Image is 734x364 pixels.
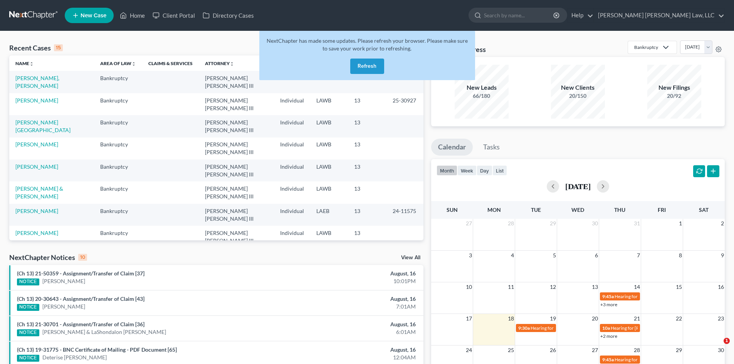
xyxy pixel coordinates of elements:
h2: [DATE] [565,182,591,190]
td: [PERSON_NAME] [PERSON_NAME] III [199,93,274,115]
div: 20/92 [647,92,701,100]
div: Recent Cases [9,43,63,52]
span: Fri [658,206,666,213]
span: 29 [675,346,683,355]
td: 13 [348,204,386,226]
td: Bankruptcy [94,181,142,203]
span: 23 [717,314,725,323]
span: 30 [591,219,599,228]
a: [PERSON_NAME] & LaShondalon [PERSON_NAME] [42,328,166,336]
td: LAWB [310,159,348,181]
span: Wed [571,206,584,213]
td: [PERSON_NAME] [PERSON_NAME] III [199,115,274,137]
td: LAWB [310,115,348,137]
div: NOTICE [17,329,39,336]
span: 22 [675,314,683,323]
div: 7:01AM [288,303,416,310]
span: Hearing for [PERSON_NAME] & [PERSON_NAME] [611,325,712,331]
a: Area of Lawunfold_more [100,60,136,66]
span: Sun [447,206,458,213]
td: LAWB [310,93,348,115]
a: [PERSON_NAME] [PERSON_NAME] Law, LLC [594,8,724,22]
i: unfold_more [29,62,34,66]
td: Bankruptcy [94,115,142,137]
div: August, 16 [288,295,416,303]
span: NextChapter has made some updates. Please refresh your browser. Please make sure to save your wor... [267,37,468,52]
span: 28 [633,346,641,355]
span: New Case [81,13,106,18]
a: [PERSON_NAME] [15,141,58,148]
td: Bankruptcy [94,93,142,115]
span: 9 [720,251,725,260]
div: 10:01PM [288,277,416,285]
span: 19 [549,314,557,323]
span: 28 [507,219,515,228]
button: week [457,165,477,176]
div: New Filings [647,83,701,92]
a: (Ch 13) 21-50359 - Assignment/Transfer of Claim [37] [17,270,144,277]
div: Bankruptcy [634,44,658,50]
a: [PERSON_NAME] [15,163,58,170]
div: 10 [78,254,87,261]
div: NOTICE [17,355,39,362]
td: 25-30927 [386,93,423,115]
div: 66/180 [455,92,509,100]
td: LAWB [310,181,348,203]
div: NextChapter Notices [9,253,87,262]
a: [PERSON_NAME], [PERSON_NAME] [15,75,59,89]
span: 11 [507,282,515,292]
a: [PERSON_NAME] & [PERSON_NAME] [15,185,63,200]
a: [PERSON_NAME] [15,230,58,236]
span: 3 [468,251,473,260]
span: 25 [507,346,515,355]
span: 5 [552,251,557,260]
span: Tue [531,206,541,213]
div: 20/150 [551,92,605,100]
td: Individual [274,115,310,137]
span: 10 [465,282,473,292]
span: 16 [717,282,725,292]
iframe: Intercom live chat [708,338,726,356]
div: 6:01AM [288,328,416,336]
span: 8 [678,251,683,260]
span: 18 [507,314,515,323]
div: 15 [54,44,63,51]
span: 20 [591,314,599,323]
a: [PERSON_NAME] [15,208,58,214]
td: Bankruptcy [94,71,142,93]
td: [PERSON_NAME] [PERSON_NAME] III [199,138,274,159]
span: 9:30a [518,325,530,331]
td: [PERSON_NAME] [PERSON_NAME] III [199,226,274,248]
td: Individual [274,204,310,226]
a: (Ch 13) 20-30643 - Assignment/Transfer of Claim [43] [17,295,144,302]
td: Bankruptcy [94,159,142,181]
div: August, 16 [288,346,416,354]
td: [PERSON_NAME] [PERSON_NAME] III [199,159,274,181]
td: Individual [274,138,310,159]
span: Sat [699,206,709,213]
span: 12 [549,282,557,292]
span: 1 [678,219,683,228]
td: 13 [348,115,386,137]
td: Bankruptcy [94,226,142,248]
span: 1 [724,338,730,344]
a: +2 more [600,333,617,339]
span: Mon [487,206,501,213]
span: 29 [549,219,557,228]
a: Tasks [476,139,507,156]
a: [PERSON_NAME] [15,97,58,104]
td: 13 [348,226,386,248]
a: Nameunfold_more [15,60,34,66]
span: 6 [594,251,599,260]
span: 14 [633,282,641,292]
div: NOTICE [17,304,39,311]
button: day [477,165,492,176]
td: Individual [274,159,310,181]
button: month [437,165,457,176]
span: 4 [510,251,515,260]
td: 13 [348,159,386,181]
td: 24-11575 [386,204,423,226]
td: [PERSON_NAME] [PERSON_NAME] III [199,181,274,203]
span: Hearing for [US_STATE] Safety Association of Timbermen - Self I [531,325,657,331]
td: Individual [274,93,310,115]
